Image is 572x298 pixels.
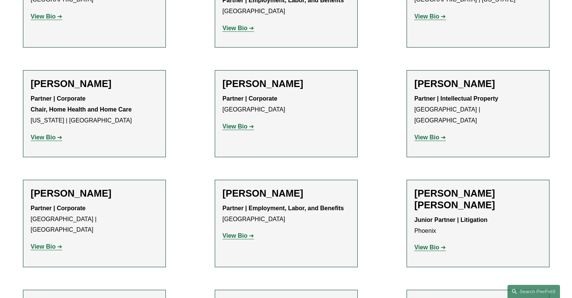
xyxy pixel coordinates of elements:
[223,232,254,239] a: View Bio
[31,13,56,20] strong: View Bio
[414,217,488,223] strong: Junior Partner | Litigation
[414,244,446,251] a: View Bio
[31,134,56,141] strong: View Bio
[223,123,254,130] a: View Bio
[223,95,278,102] strong: Partner | Corporate
[414,95,498,102] strong: Partner | Intellectual Property
[507,285,560,298] a: Search this site
[223,203,350,225] p: [GEOGRAPHIC_DATA]
[31,188,158,199] h2: [PERSON_NAME]
[31,78,158,90] h2: [PERSON_NAME]
[31,134,62,141] a: View Bio
[414,13,446,20] a: View Bio
[414,215,542,237] p: Phoenix
[223,205,344,211] strong: Partner | Employment, Labor, and Benefits
[223,232,247,239] strong: View Bio
[414,93,542,126] p: [GEOGRAPHIC_DATA] | [GEOGRAPHIC_DATA]
[414,13,439,20] strong: View Bio
[414,134,439,141] strong: View Bio
[31,106,132,113] strong: Chair, Home Health and Home Care
[31,95,86,102] strong: Partner | Corporate
[223,93,350,115] p: [GEOGRAPHIC_DATA]
[223,78,350,90] h2: [PERSON_NAME]
[31,93,158,126] p: [US_STATE] | [GEOGRAPHIC_DATA]
[31,203,158,235] p: [GEOGRAPHIC_DATA] | [GEOGRAPHIC_DATA]
[223,188,350,199] h2: [PERSON_NAME]
[223,25,247,31] strong: View Bio
[31,243,62,250] a: View Bio
[223,25,254,31] a: View Bio
[31,13,62,20] a: View Bio
[414,188,542,211] h2: [PERSON_NAME] [PERSON_NAME]
[414,134,446,141] a: View Bio
[31,205,86,211] strong: Partner | Corporate
[414,244,439,251] strong: View Bio
[31,243,56,250] strong: View Bio
[223,123,247,130] strong: View Bio
[414,78,542,90] h2: [PERSON_NAME]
